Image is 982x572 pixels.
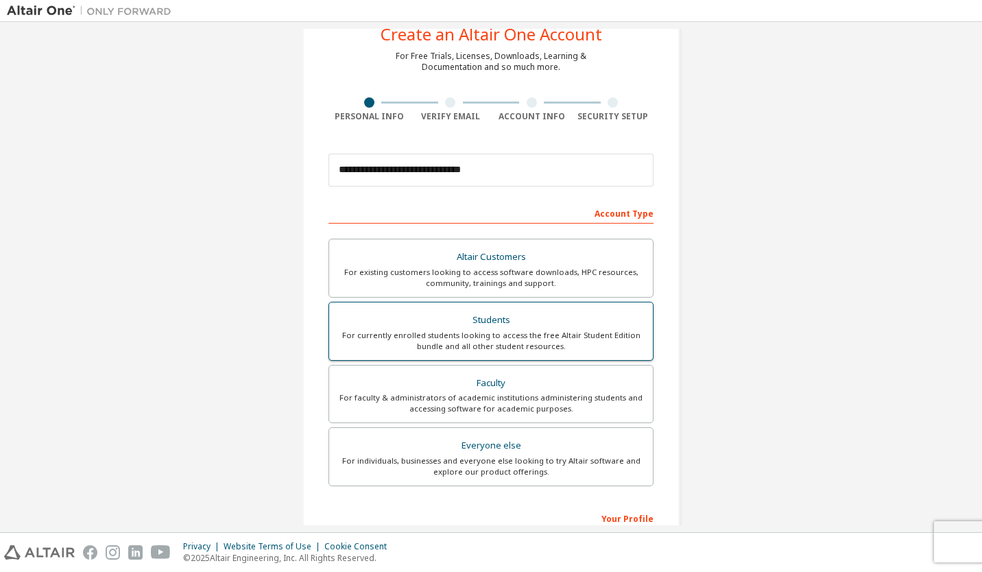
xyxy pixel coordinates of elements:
[491,111,573,122] div: Account Info
[328,202,654,224] div: Account Type
[337,267,645,289] div: For existing customers looking to access software downloads, HPC resources, community, trainings ...
[337,330,645,352] div: For currently enrolled students looking to access the free Altair Student Edition bundle and all ...
[410,111,492,122] div: Verify Email
[328,111,410,122] div: Personal Info
[337,374,645,393] div: Faculty
[396,51,586,73] div: For Free Trials, Licenses, Downloads, Learning & Documentation and so much more.
[381,26,602,43] div: Create an Altair One Account
[183,552,395,564] p: © 2025 Altair Engineering, Inc. All Rights Reserved.
[106,545,120,560] img: instagram.svg
[337,248,645,267] div: Altair Customers
[337,392,645,414] div: For faculty & administrators of academic institutions administering students and accessing softwa...
[183,541,224,552] div: Privacy
[573,111,654,122] div: Security Setup
[328,507,654,529] div: Your Profile
[224,541,324,552] div: Website Terms of Use
[7,4,178,18] img: Altair One
[337,455,645,477] div: For individuals, businesses and everyone else looking to try Altair software and explore our prod...
[337,436,645,455] div: Everyone else
[128,545,143,560] img: linkedin.svg
[337,311,645,330] div: Students
[324,541,395,552] div: Cookie Consent
[151,545,171,560] img: youtube.svg
[83,545,97,560] img: facebook.svg
[4,545,75,560] img: altair_logo.svg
